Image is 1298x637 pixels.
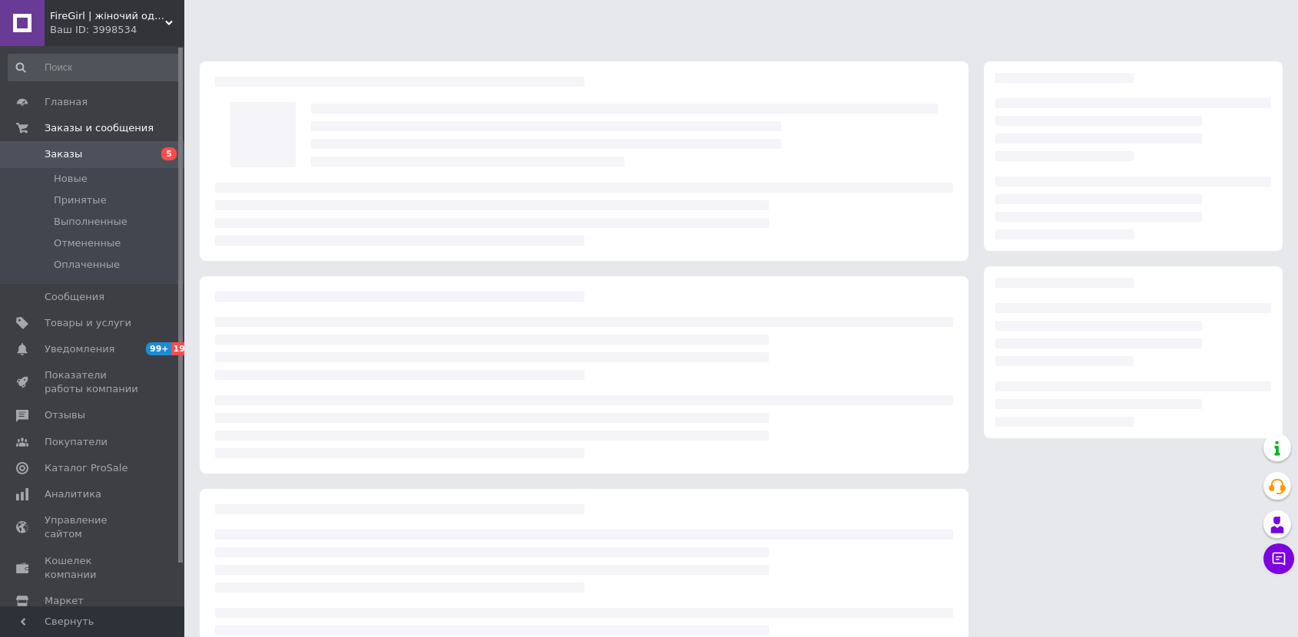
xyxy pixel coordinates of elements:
span: Товары и услуги [45,316,131,330]
span: Кошелек компании [45,554,142,582]
span: 19 [171,342,189,355]
span: Сообщения [45,290,104,304]
span: FireGirl | жіночий одяг [50,9,165,23]
span: Отмененные [54,236,121,250]
span: 5 [161,147,177,160]
button: Чат с покупателем [1263,543,1294,574]
span: Отзывы [45,408,85,422]
span: Каталог ProSale [45,461,127,475]
span: Маркет [45,594,84,608]
span: Заказы [45,147,82,161]
span: Покупатели [45,435,108,449]
input: Поиск [8,54,180,81]
span: Оплаченные [54,258,120,272]
span: Уведомления [45,342,114,356]
span: Выполненные [54,215,127,229]
span: Заказы и сообщения [45,121,154,135]
span: Принятые [54,193,107,207]
span: Аналитика [45,487,101,501]
span: Управление сайтом [45,513,142,541]
div: Ваш ID: 3998534 [50,23,184,37]
span: Главная [45,95,88,109]
span: Показатели работы компании [45,368,142,396]
span: Новые [54,172,88,186]
span: 99+ [146,342,171,355]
